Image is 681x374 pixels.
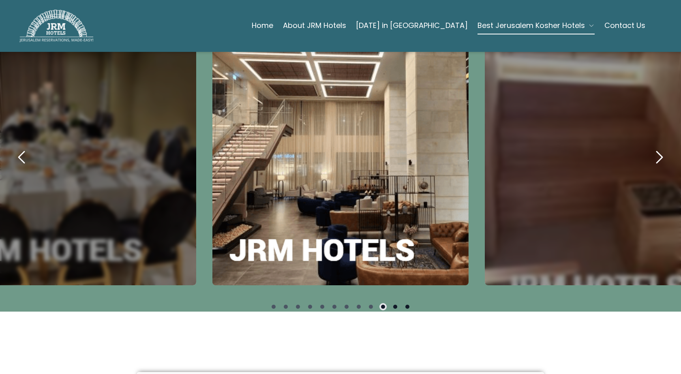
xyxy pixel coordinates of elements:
[645,143,673,171] button: next
[8,143,36,171] button: previous
[283,17,346,34] a: About JRM Hotels
[478,17,595,34] button: Best Jerusalem Kosher Hotels
[604,17,645,34] a: Contact Us
[19,10,93,42] img: JRM Hotels
[356,17,468,34] a: [DATE] in [GEOGRAPHIC_DATA]
[478,20,585,31] span: Best Jerusalem Kosher Hotels
[252,17,273,34] a: Home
